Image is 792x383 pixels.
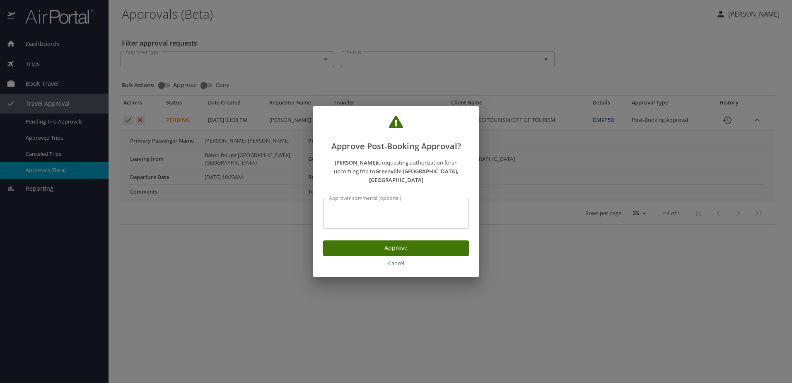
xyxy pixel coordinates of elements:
span: Approve [330,243,462,253]
strong: [PERSON_NAME] [335,159,377,166]
button: Approve [323,240,469,257]
h2: Approve Post-Booking Approval? [323,116,469,153]
button: Cancel [323,256,469,271]
span: Cancel [326,259,466,268]
strong: Greenville [GEOGRAPHIC_DATA], [GEOGRAPHIC_DATA] [369,167,459,184]
p: is requesting authorization for an upcoming trip to [323,158,469,184]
